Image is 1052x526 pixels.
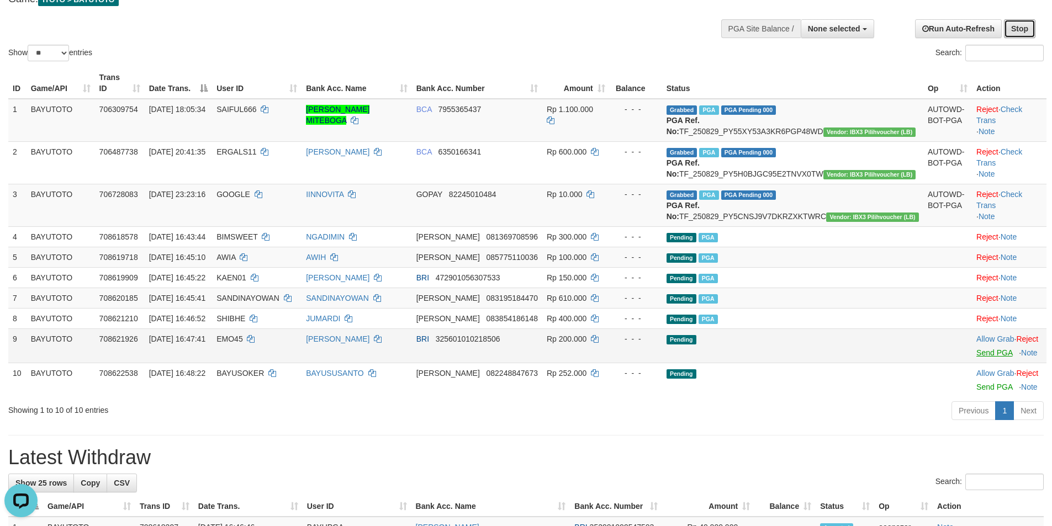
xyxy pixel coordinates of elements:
span: Copy 325601010218506 to clipboard [436,334,500,343]
a: Send PGA [976,382,1012,391]
span: Marked by aeojona [699,105,718,115]
span: BAYUSOKER [216,369,264,378]
a: Note [1001,294,1017,302]
th: Amount: activate to sort column ascending [662,496,754,517]
th: Bank Acc. Number: activate to sort column ascending [570,496,662,517]
a: Note [1001,232,1017,241]
b: PGA Ref. No: [667,201,700,221]
td: BAYUTOTO [27,141,95,184]
a: Note [1001,314,1017,323]
span: Pending [667,253,696,263]
th: Trans ID: activate to sort column ascending [135,496,194,517]
span: Vendor URL: https://dashboard.q2checkout.com/secure [823,170,916,179]
span: Marked by aeotom [699,274,718,283]
td: BAYUTOTO [27,363,95,397]
div: - - - [614,272,658,283]
td: 6 [8,267,27,288]
div: - - - [614,333,658,344]
th: Status: activate to sort column ascending [816,496,874,517]
td: · [972,328,1046,363]
span: BRI [416,273,429,282]
a: Check Trans [976,147,1022,167]
div: - - - [614,104,658,115]
a: Note [979,127,995,136]
a: CSV [107,474,137,492]
td: BAYUTOTO [27,226,95,247]
div: - - - [614,231,658,242]
span: 708621210 [99,314,138,323]
span: 708619718 [99,253,138,262]
td: TF_250829_PY5CNSJ9V7DKRZXKTWRC [662,184,923,226]
span: 708622538 [99,369,138,378]
a: [PERSON_NAME] [306,273,369,282]
div: - - - [614,252,658,263]
div: Showing 1 to 10 of 10 entries [8,400,430,416]
span: Rp 200.000 [547,334,586,343]
select: Showentries [28,45,69,61]
button: None selected [801,19,874,38]
a: Reject [976,294,998,302]
span: PGA Pending [721,148,776,157]
span: Rp 100.000 [547,253,586,262]
td: BAYUTOTO [27,288,95,308]
td: · [972,267,1046,288]
span: Pending [667,335,696,344]
td: 8 [8,308,27,328]
a: Reject [1016,334,1038,343]
span: 706728083 [99,190,138,199]
td: AUTOWD-BOT-PGA [923,141,972,184]
th: Game/API: activate to sort column ascending [43,496,135,517]
span: ERGALS11 [216,147,256,156]
a: Reject [976,273,998,282]
span: Copy 472901056307533 to clipboard [436,273,500,282]
a: SANDINAYOWAN [306,294,369,302]
a: [PERSON_NAME] [306,147,369,156]
b: PGA Ref. No: [667,158,700,178]
th: Balance [610,67,662,99]
a: JUMARDI [306,314,340,323]
span: Rp 600.000 [547,147,586,156]
span: 706487738 [99,147,138,156]
span: Marked by aeojona [699,233,718,242]
td: · [972,247,1046,267]
td: · · [972,141,1046,184]
th: Bank Acc. Name: activate to sort column ascending [411,496,570,517]
span: Marked by aeojona [699,253,718,263]
span: Show 25 rows [15,479,67,487]
td: TF_250829_PY5H0BJGC95E2TNVX0TW [662,141,923,184]
td: AUTOWD-BOT-PGA [923,99,972,142]
span: CSV [114,479,130,487]
th: Op: activate to sort column ascending [874,496,933,517]
td: · · [972,184,1046,226]
th: Bank Acc. Name: activate to sort column ascending [302,67,411,99]
th: Action [933,496,1044,517]
span: [PERSON_NAME] [416,369,480,378]
span: Copy 7955365437 to clipboard [438,105,481,114]
th: Date Trans.: activate to sort column ascending [194,496,303,517]
span: Copy 82245010484 to clipboard [449,190,496,199]
span: [DATE] 16:45:41 [149,294,205,302]
span: [DATE] 18:05:34 [149,105,205,114]
span: 708619909 [99,273,138,282]
span: [DATE] 16:48:22 [149,369,205,378]
span: SAIFUL666 [216,105,256,114]
td: 10 [8,363,27,397]
td: 3 [8,184,27,226]
td: 4 [8,226,27,247]
span: KAEN01 [216,273,246,282]
span: Pending [667,274,696,283]
span: Pending [667,294,696,304]
a: Note [979,212,995,221]
a: Allow Grab [976,334,1014,343]
input: Search: [965,45,1044,61]
div: - - - [614,146,658,157]
div: - - - [614,368,658,379]
a: Reject [976,232,998,241]
span: None selected [808,24,860,33]
span: Rp 300.000 [547,232,586,241]
td: 2 [8,141,27,184]
th: User ID: activate to sort column ascending [303,496,411,517]
td: 7 [8,288,27,308]
span: · [976,334,1016,343]
a: Run Auto-Refresh [915,19,1002,38]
